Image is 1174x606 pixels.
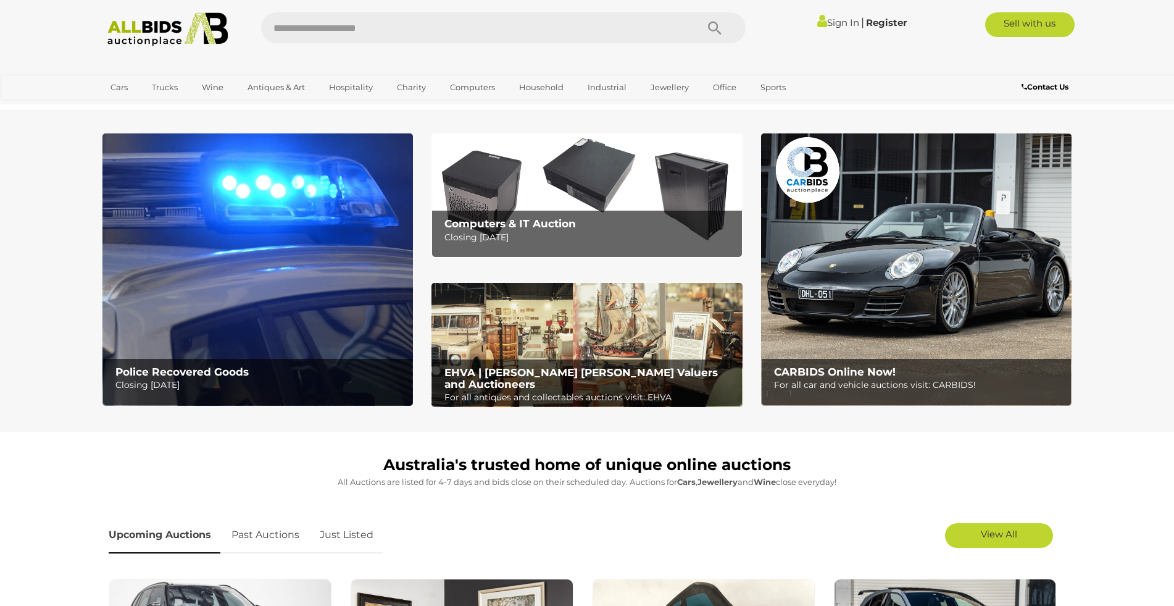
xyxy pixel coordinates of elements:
[431,283,742,408] a: EHVA | Evans Hastings Valuers and Auctioneers EHVA | [PERSON_NAME] [PERSON_NAME] Valuers and Auct...
[109,517,220,553] a: Upcoming Auctions
[442,77,503,98] a: Computers
[697,477,738,487] strong: Jewellery
[102,133,413,406] img: Police Recovered Goods
[194,77,231,98] a: Wine
[705,77,744,98] a: Office
[761,133,1072,406] img: CARBIDS Online Now!
[431,133,742,258] a: Computers & IT Auction Computers & IT Auction Closing [DATE]
[752,77,794,98] a: Sports
[102,133,413,406] a: Police Recovered Goods Police Recovered Goods Closing [DATE]
[866,17,907,28] a: Register
[774,366,896,378] b: CARBIDS Online Now!
[817,17,859,28] a: Sign In
[431,283,742,408] img: EHVA | Evans Hastings Valuers and Auctioneers
[444,230,735,245] p: Closing [DATE]
[684,12,746,43] button: Search
[115,377,406,393] p: Closing [DATE]
[761,133,1072,406] a: CARBIDS Online Now! CARBIDS Online Now! For all car and vehicle auctions visit: CARBIDS!
[102,98,206,118] a: [GEOGRAPHIC_DATA]
[511,77,572,98] a: Household
[115,366,249,378] b: Police Recovered Goods
[774,377,1065,393] p: For all car and vehicle auctions visit: CARBIDS!
[444,366,718,390] b: EHVA | [PERSON_NAME] [PERSON_NAME] Valuers and Auctioneers
[754,477,776,487] strong: Wine
[1022,82,1068,91] b: Contact Us
[677,477,696,487] strong: Cars
[389,77,434,98] a: Charity
[431,133,742,258] img: Computers & IT Auction
[222,517,309,553] a: Past Auctions
[945,523,1053,548] a: View All
[580,77,635,98] a: Industrial
[444,390,735,405] p: For all antiques and collectables auctions visit: EHVA
[109,457,1065,474] h1: Australia's trusted home of unique online auctions
[102,77,136,98] a: Cars
[109,475,1065,489] p: All Auctions are listed for 4-7 days and bids close on their scheduled day. Auctions for , and cl...
[643,77,697,98] a: Jewellery
[1022,80,1072,94] a: Contact Us
[144,77,186,98] a: Trucks
[239,77,313,98] a: Antiques & Art
[310,517,383,553] a: Just Listed
[981,528,1017,540] span: View All
[985,12,1075,37] a: Sell with us
[861,15,864,29] span: |
[101,12,235,46] img: Allbids.com.au
[321,77,381,98] a: Hospitality
[444,217,576,230] b: Computers & IT Auction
